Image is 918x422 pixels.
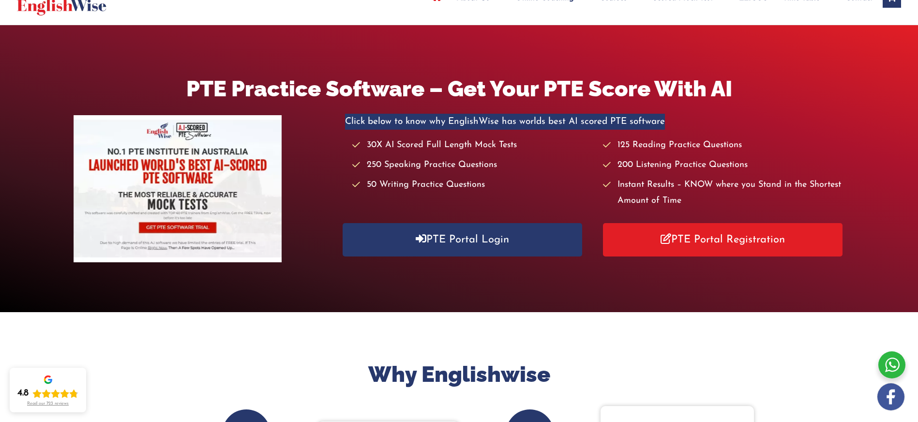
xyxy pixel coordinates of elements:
[27,401,69,407] div: Read our 723 reviews
[603,177,844,210] li: Instant Results – KNOW where you Stand in the Shortest Amount of Time
[352,177,594,193] li: 50 Writing Practice Questions
[877,383,904,410] img: white-facebook.png
[345,114,844,130] p: Click below to know why EnglishWise has worlds best AI scored PTE software
[17,388,78,399] div: Rating: 4.8 out of 5
[603,157,844,173] li: 200 Listening Practice Questions
[169,361,750,389] h2: Why Englishwise
[74,115,282,262] img: pte-institute-main
[17,388,29,399] div: 4.8
[74,74,844,104] h1: PTE Practice Software – Get Your PTE Score With AI
[343,223,583,256] a: PTE Portal Login
[603,137,844,153] li: 125 Reading Practice Questions
[603,223,843,256] a: PTE Portal Registration
[352,137,594,153] li: 30X AI Scored Full Length Mock Tests
[352,157,594,173] li: 250 Speaking Practice Questions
